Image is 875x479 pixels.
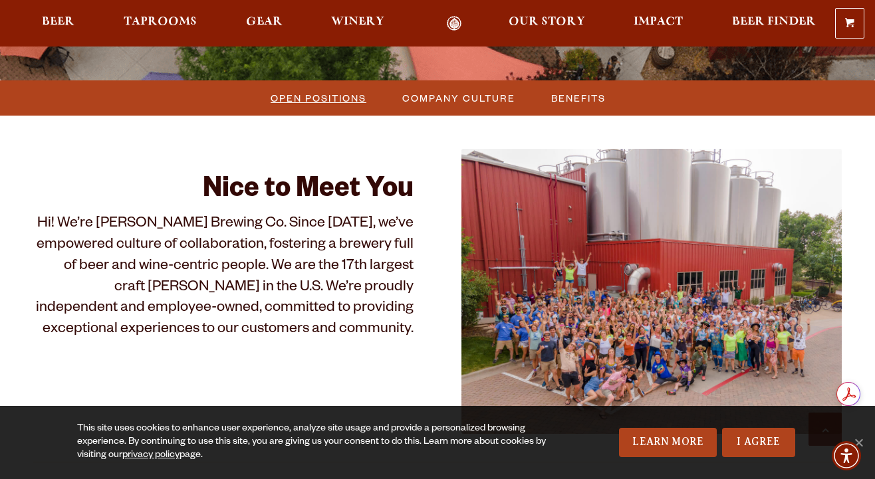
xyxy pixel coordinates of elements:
a: Learn More [619,428,717,457]
a: Beer Finder [723,16,824,31]
span: Company Culture [402,88,515,108]
img: 51399232252_e3c7efc701_k (2) [461,149,842,434]
span: Benefits [551,88,606,108]
a: Taprooms [115,16,205,31]
span: Our Story [509,17,585,27]
div: This site uses cookies to enhance user experience, analyze site usage and provide a personalized ... [77,423,562,462]
a: Winery [322,16,393,31]
a: I Agree [722,428,795,457]
a: Open Positions [263,88,373,108]
span: Winery [331,17,384,27]
a: Beer [33,16,83,31]
a: Our Story [500,16,594,31]
a: Benefits [543,88,612,108]
span: Taprooms [124,17,197,27]
span: Open Positions [271,88,366,108]
span: Beer [42,17,74,27]
a: Gear [237,16,291,31]
span: Beer Finder [732,17,816,27]
a: privacy policy [122,450,180,461]
a: Impact [625,16,691,31]
span: Impact [634,17,683,27]
span: Gear [246,17,283,27]
a: Odell Home [429,16,479,31]
div: Accessibility Menu [832,441,861,470]
h2: Nice to Meet You [33,175,414,207]
a: Company Culture [394,88,522,108]
span: Hi! We’re [PERSON_NAME] Brewing Co. Since [DATE], we’ve empowered culture of collaboration, foste... [36,217,414,339]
